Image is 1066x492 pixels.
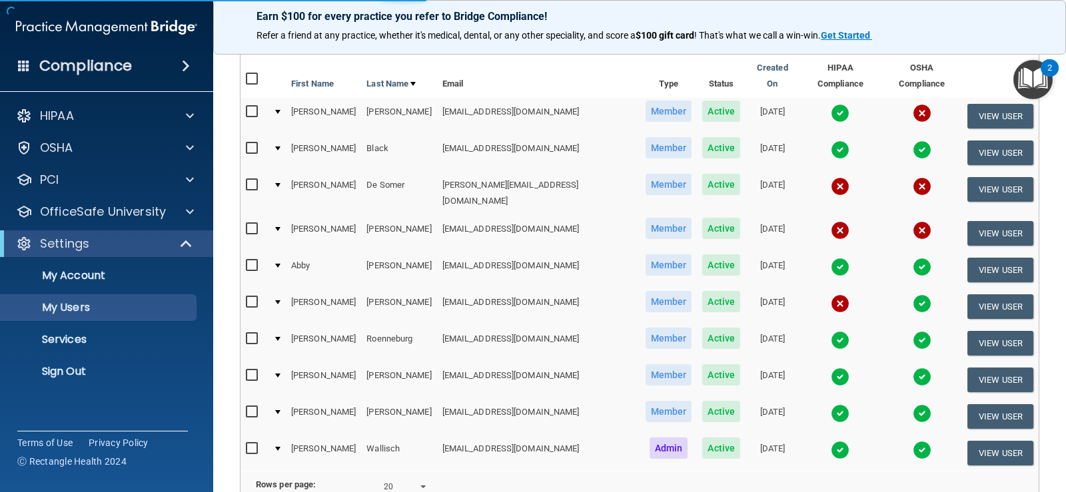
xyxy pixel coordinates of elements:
span: Active [702,218,740,239]
p: Sign Out [9,365,191,378]
img: tick.e7d51cea.svg [913,258,931,276]
td: [PERSON_NAME] [286,134,361,171]
td: [EMAIL_ADDRESS][DOMAIN_NAME] [437,325,640,362]
td: [PERSON_NAME] [286,435,361,471]
td: [PERSON_NAME] [361,98,436,134]
a: First Name [291,76,334,92]
span: Member [646,364,692,385]
a: HIPAA [16,108,194,124]
th: Status [697,55,746,98]
td: [DATE] [746,325,799,362]
p: My Users [9,301,191,314]
span: Active [702,401,740,422]
td: [DATE] [746,362,799,398]
span: Active [702,364,740,385]
img: tick.e7d51cea.svg [913,140,931,159]
span: Member [646,291,692,312]
td: [EMAIL_ADDRESS][DOMAIN_NAME] [437,398,640,435]
td: [DATE] [746,398,799,435]
img: tick.e7d51cea.svg [913,404,931,423]
img: tick.e7d51cea.svg [913,441,931,459]
td: [PERSON_NAME] [286,325,361,362]
a: Get Started [821,30,872,41]
a: OfficeSafe University [16,204,194,220]
td: [DATE] [746,134,799,171]
p: Settings [40,236,89,252]
td: [DATE] [746,252,799,288]
td: [DATE] [746,215,799,252]
img: tick.e7d51cea.svg [831,104,849,123]
button: View User [967,441,1033,465]
span: Member [646,218,692,239]
td: [PERSON_NAME] [361,252,436,288]
p: Services [9,333,191,346]
button: View User [967,331,1033,356]
img: tick.e7d51cea.svg [831,258,849,276]
span: Active [702,291,740,312]
a: Settings [16,236,193,252]
td: [EMAIL_ADDRESS][DOMAIN_NAME] [437,134,640,171]
button: View User [967,104,1033,128]
td: [DATE] [746,98,799,134]
button: View User [967,140,1033,165]
td: [PERSON_NAME] [286,215,361,252]
p: Earn $100 for every practice you refer to Bridge Compliance! [257,10,1023,23]
td: [PERSON_NAME] [286,98,361,134]
p: OfficeSafe University [40,204,166,220]
td: [PERSON_NAME] [361,398,436,435]
a: Terms of Use [17,436,73,449]
span: Refer a friend at any practice, whether it's medical, dental, or any other speciality, and score a [257,30,636,41]
button: View User [967,221,1033,246]
td: [PERSON_NAME] [286,362,361,398]
p: OSHA [40,140,73,156]
td: [EMAIL_ADDRESS][DOMAIN_NAME] [437,215,640,252]
span: ! That's what we call a win-win. [694,30,821,41]
td: [DATE] [746,288,799,325]
div: 2 [1047,68,1052,85]
td: [EMAIL_ADDRESS][DOMAIN_NAME] [437,252,640,288]
strong: $100 gift card [636,30,694,41]
th: Type [640,55,698,98]
button: View User [967,294,1033,319]
img: tick.e7d51cea.svg [831,331,849,350]
h4: Compliance [39,57,132,75]
td: [PERSON_NAME] [361,288,436,325]
span: Active [702,254,740,276]
td: [EMAIL_ADDRESS][DOMAIN_NAME] [437,435,640,471]
td: De Somer [361,171,436,215]
span: Active [702,101,740,122]
img: cross.ca9f0e7f.svg [831,177,849,196]
img: cross.ca9f0e7f.svg [831,294,849,313]
th: Email [437,55,640,98]
td: [DATE] [746,171,799,215]
img: tick.e7d51cea.svg [831,404,849,423]
img: tick.e7d51cea.svg [831,368,849,386]
img: cross.ca9f0e7f.svg [913,104,931,123]
a: PCI [16,172,194,188]
b: Rows per page: [256,479,316,489]
button: View User [967,404,1033,429]
td: [EMAIL_ADDRESS][DOMAIN_NAME] [437,288,640,325]
td: Roenneburg [361,325,436,362]
img: PMB logo [16,14,197,41]
button: Open Resource Center, 2 new notifications [1013,60,1053,99]
span: Member [646,254,692,276]
span: Member [646,137,692,158]
img: tick.e7d51cea.svg [913,368,931,386]
button: View User [967,368,1033,392]
span: Member [646,401,692,422]
td: [PERSON_NAME][EMAIL_ADDRESS][DOMAIN_NAME] [437,171,640,215]
img: tick.e7d51cea.svg [913,294,931,313]
button: View User [967,177,1033,202]
a: Created On [751,60,794,92]
img: tick.e7d51cea.svg [831,441,849,459]
td: [PERSON_NAME] [361,362,436,398]
td: [PERSON_NAME] [286,398,361,435]
td: Black [361,134,436,171]
img: cross.ca9f0e7f.svg [913,221,931,240]
a: Last Name [366,76,416,92]
th: OSHA Compliance [881,55,962,98]
span: Active [702,437,740,459]
td: Wallisch [361,435,436,471]
span: Active [702,174,740,195]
